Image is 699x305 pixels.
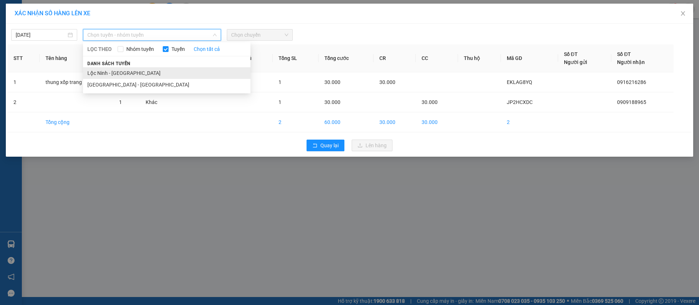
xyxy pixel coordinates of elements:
[83,79,250,91] li: [GEOGRAPHIC_DATA] - [GEOGRAPHIC_DATA]
[213,33,217,37] span: down
[140,92,175,112] td: Khác
[416,44,458,72] th: CC
[8,92,40,112] td: 2
[324,79,340,85] span: 30.000
[319,112,374,132] td: 60.000
[87,29,217,40] span: Chọn tuyến - nhóm tuyến
[458,44,501,72] th: Thu hộ
[169,45,188,53] span: Tuyến
[87,45,112,53] span: LỌC THEO
[40,44,113,72] th: Tên hàng
[231,29,288,40] span: Chọn chuyến
[564,51,578,57] span: Số ĐT
[617,99,646,105] span: 0909188965
[8,44,40,72] th: STT
[312,143,317,149] span: rollback
[8,72,40,92] td: 1
[273,44,319,72] th: Tổng SL
[416,112,458,132] td: 30.000
[83,60,135,67] span: Danh sách tuyến
[16,31,66,39] input: 13/10/2025
[617,59,645,65] span: Người nhận
[324,99,340,105] span: 30.000
[320,141,339,149] span: Quay lại
[680,11,686,16] span: close
[83,67,250,79] li: Lộc Ninh - [GEOGRAPHIC_DATA]
[501,44,558,72] th: Mã GD
[40,112,113,132] td: Tổng cộng
[279,79,281,85] span: 1
[123,45,157,53] span: Nhóm tuyến
[374,44,416,72] th: CR
[673,4,693,24] button: Close
[279,99,281,105] span: 1
[352,140,392,151] button: uploadLên hàng
[379,79,395,85] span: 30.000
[617,79,646,85] span: 0916216286
[617,51,631,57] span: Số ĐT
[119,99,122,105] span: 1
[15,10,90,17] span: XÁC NHẬN SỐ HÀNG LÊN XE
[501,112,558,132] td: 2
[40,72,113,92] td: thung xốp trang
[507,99,533,105] span: JP2HCXDC
[273,112,319,132] td: 2
[307,140,344,151] button: rollbackQuay lại
[507,79,532,85] span: EKLAG8YQ
[564,59,587,65] span: Người gửi
[422,99,438,105] span: 30.000
[374,112,416,132] td: 30.000
[194,45,220,53] a: Chọn tất cả
[319,44,374,72] th: Tổng cước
